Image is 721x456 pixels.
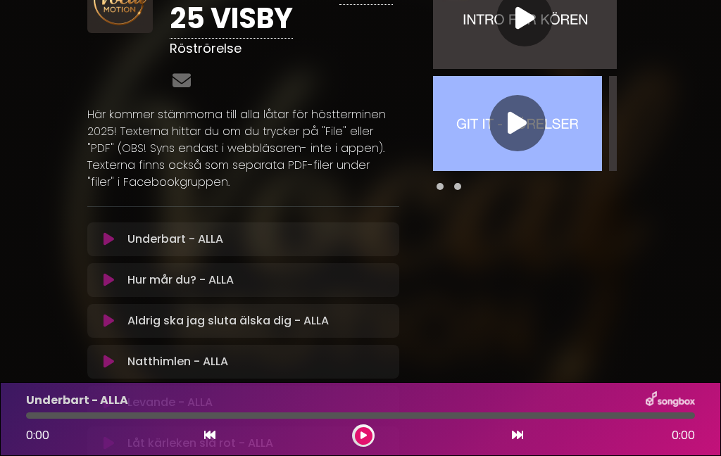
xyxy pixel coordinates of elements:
[127,272,234,288] font: Hur mår du? - ALLA
[433,76,602,171] img: Videominiatyr
[127,231,223,247] font: Underbart - ALLA
[26,392,128,408] font: Underbart - ALLA
[26,427,49,443] font: 0:00
[87,106,386,190] font: Här kommer stämmorna till alla låtar för höstterminen 2025! Texterna hittar du om du trycker på "...
[127,353,228,369] font: Natthimlen - ALLA
[127,312,329,329] font: Aldrig ska jag sluta älska dig - ALLA
[170,39,242,57] font: Röströrelse
[672,427,695,443] font: 0:00
[646,391,695,410] img: songbox-logo-white.png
